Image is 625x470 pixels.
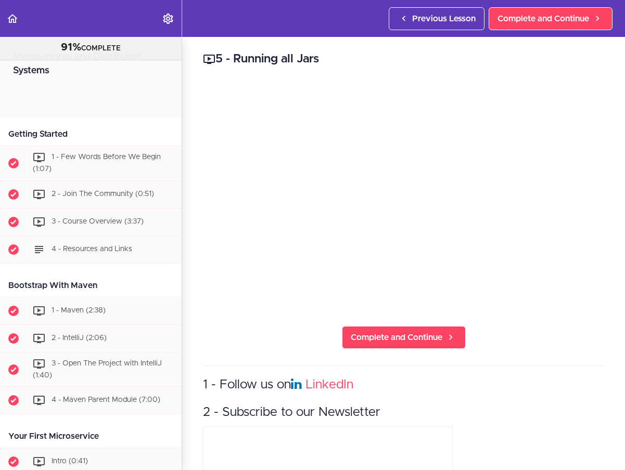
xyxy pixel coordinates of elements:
span: 1 - Maven (2:38) [52,307,106,314]
iframe: Video Player [203,84,604,309]
a: Previous Lesson [389,7,484,30]
a: Complete and Continue [489,7,613,30]
span: 2 - Join The Community (0:51) [52,190,154,198]
span: Complete and Continue [351,331,442,344]
svg: Settings Menu [162,12,174,25]
span: 4 - Maven Parent Module (7:00) [52,397,160,404]
svg: Back to course curriculum [6,12,19,25]
span: Complete and Continue [498,12,589,25]
span: Intro (0:41) [52,458,88,465]
span: 91% [61,42,81,53]
span: 4 - Resources and Links [52,245,132,253]
span: 3 - Open The Project with IntelliJ (1:40) [33,360,162,379]
span: Previous Lesson [412,12,476,25]
a: LinkedIn [305,378,353,391]
div: COMPLETE [13,41,169,55]
a: Complete and Continue [342,326,466,349]
span: 3 - Course Overview (3:37) [52,218,144,225]
h2: 5 - Running all Jars [203,50,604,68]
span: 2 - IntelliJ (2:06) [52,334,107,342]
h3: 2 - Subscribe to our Newsletter [203,404,604,421]
span: 1 - Few Words Before We Begin (1:07) [33,153,161,173]
h3: 1 - Follow us on [203,376,604,394]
